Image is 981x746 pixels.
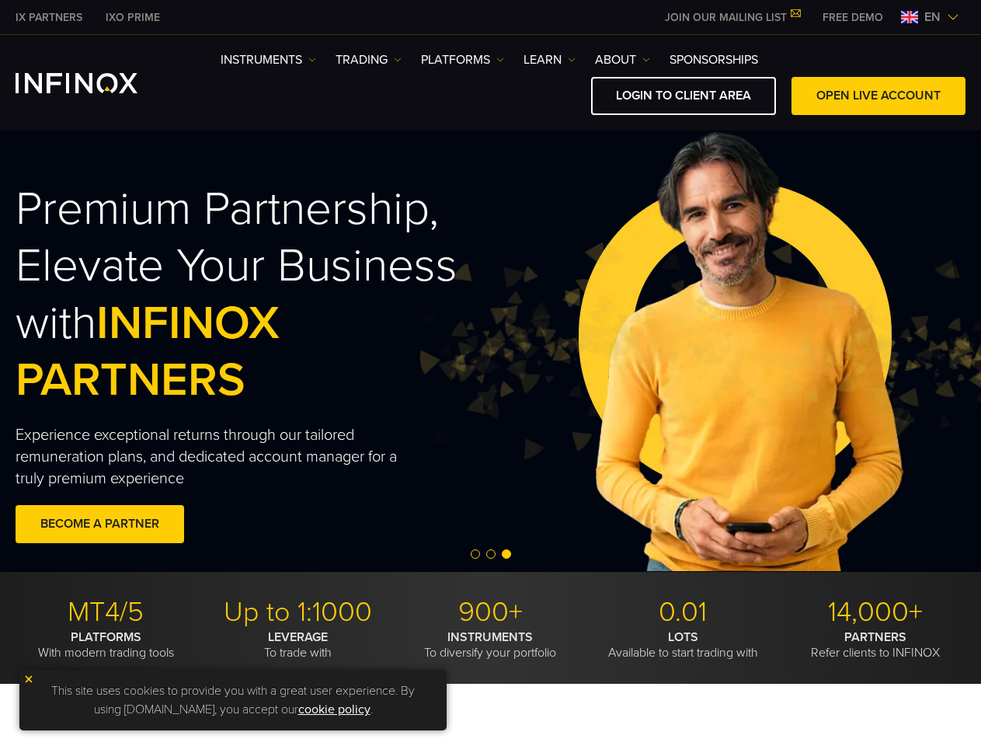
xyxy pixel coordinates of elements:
span: INFINOX PARTNERS [16,295,280,408]
a: LOGIN TO CLIENT AREA [591,77,776,115]
a: SPONSORSHIPS [670,51,758,69]
p: Up to 1:1000 [208,595,389,629]
a: INFINOX [4,9,94,26]
p: 14,000+ [784,595,965,629]
a: OPEN LIVE ACCOUNT [791,77,965,115]
a: BECOME A PARTNER [16,505,184,543]
p: Available to start trading with [593,629,774,661]
h2: Premium Partnership, Elevate Your Business with [16,181,519,409]
a: INFINOX Logo [16,73,174,93]
a: ABOUT [595,51,650,69]
p: With modern trading tools [16,629,197,661]
span: en [918,8,947,26]
span: Go to slide 2 [486,549,496,559]
p: 900+ [400,595,581,629]
a: JOIN OUR MAILING LIST [653,11,811,24]
a: cookie policy [298,702,370,717]
strong: INSTRUMENTS [447,629,533,645]
a: INFINOX MENU [811,9,895,26]
p: Refer clients to INFINOX [784,629,965,661]
a: Instruments [221,51,316,69]
p: 0.01 [593,595,774,629]
p: To trade with [208,629,389,661]
img: yellow close icon [23,674,34,685]
span: Go to slide 3 [502,549,511,559]
strong: PARTNERS [844,629,906,645]
p: Experience exceptional returns through our tailored remuneration plans, and dedicated account man... [16,424,419,490]
a: TRADING [336,51,402,69]
strong: LEVERAGE [268,629,328,645]
span: Go to slide 1 [471,549,480,559]
strong: PLATFORMS [71,629,141,645]
a: INFINOX [94,9,172,26]
a: Learn [524,51,576,69]
strong: LOTS [668,629,698,645]
p: This site uses cookies to provide you with a great user experience. By using [DOMAIN_NAME], you a... [27,678,439,723]
p: To diversify your portfolio [400,629,581,661]
p: MT4/5 [16,595,197,629]
a: PLATFORMS [421,51,504,69]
